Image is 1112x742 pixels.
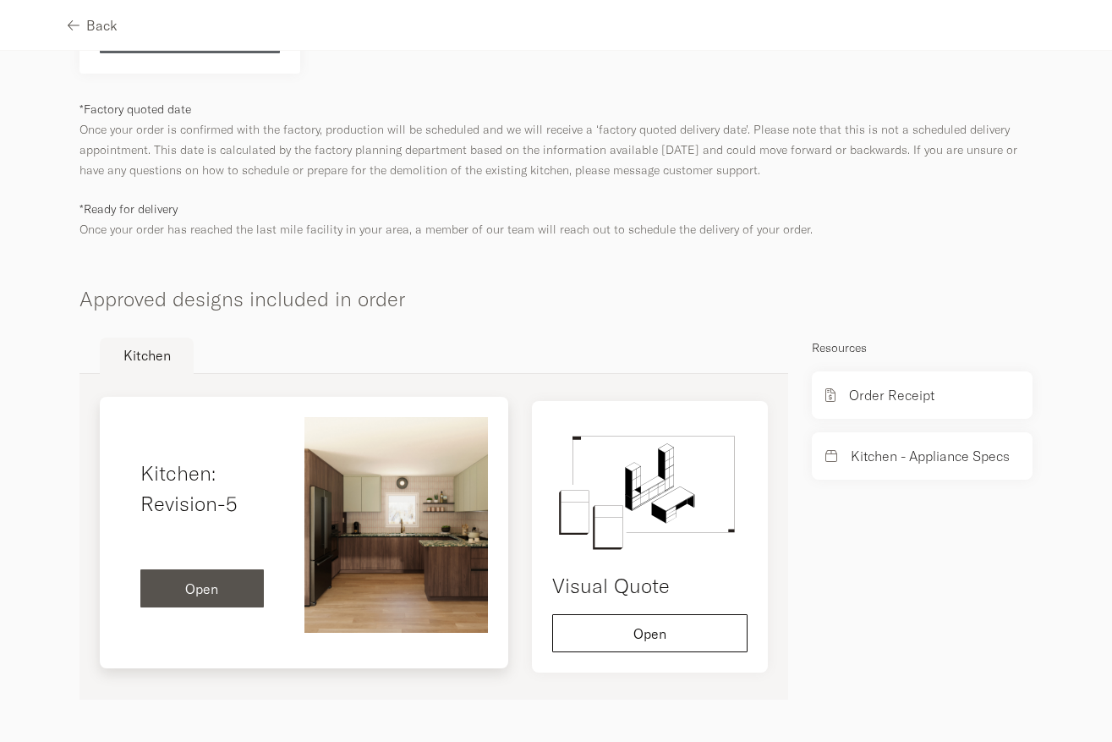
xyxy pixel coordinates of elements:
[633,627,666,640] span: Open
[68,6,118,44] button: Back
[79,201,178,217] span: *Ready for delivery
[79,258,1033,314] h4: Approved designs included in order
[185,582,218,596] span: Open
[140,458,264,519] h4: Kitchen: Revision-5
[79,99,1033,180] p: Once your order is confirmed with the factory, production will be scheduled and we will receive a...
[100,338,194,374] button: Kitchen
[140,569,264,607] button: Open
[851,446,1010,466] p: Kitchen - Appliance Specs
[552,570,748,601] h4: Visual Quote
[79,199,1033,239] p: Once your order has reached the last mile facility in your area, a member of our team will reach ...
[552,421,748,557] img: visual-quote.svg
[86,19,118,32] span: Back
[812,338,1033,358] p: Resources
[552,614,748,652] button: Open
[304,417,489,633] img: 4-f1c9.jpg
[79,102,191,117] span: *Factory quoted date
[849,385,934,405] p: Order Receipt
